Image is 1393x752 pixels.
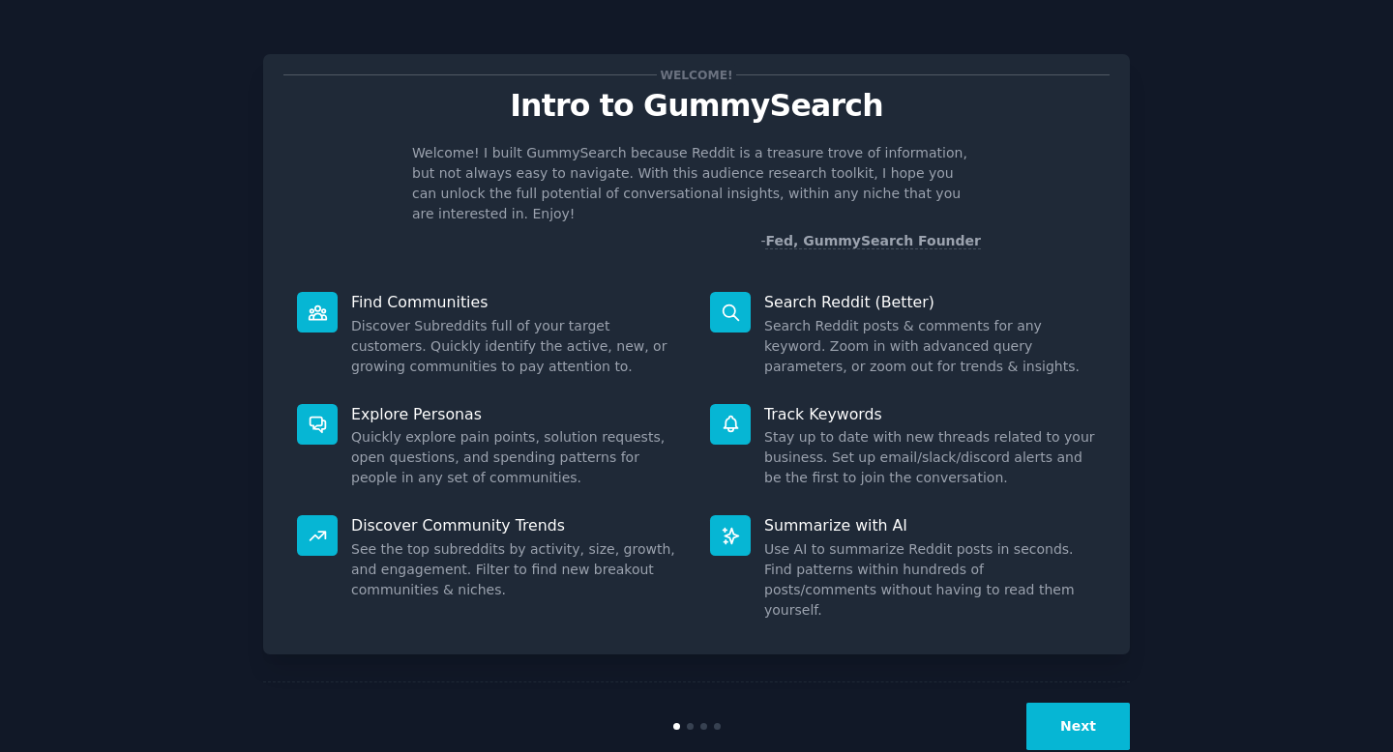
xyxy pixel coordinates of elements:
[351,427,683,488] dd: Quickly explore pain points, solution requests, open questions, and spending patterns for people ...
[1026,703,1130,750] button: Next
[764,427,1096,488] dd: Stay up to date with new threads related to your business. Set up email/slack/discord alerts and ...
[764,316,1096,377] dd: Search Reddit posts & comments for any keyword. Zoom in with advanced query parameters, or zoom o...
[765,233,981,249] a: Fed, GummySearch Founder
[764,539,1096,621] dd: Use AI to summarize Reddit posts in seconds. Find patterns within hundreds of posts/comments with...
[283,89,1110,123] p: Intro to GummySearch
[764,292,1096,312] p: Search Reddit (Better)
[351,292,683,312] p: Find Communities
[351,404,683,424] p: Explore Personas
[351,539,683,600] dd: See the top subreddits by activity, size, growth, and engagement. Filter to find new breakout com...
[764,515,1096,535] p: Summarize with AI
[412,143,981,224] p: Welcome! I built GummySearch because Reddit is a treasure trove of information, but not always ea...
[657,65,736,85] span: Welcome!
[351,515,683,535] p: Discover Community Trends
[351,316,683,377] dd: Discover Subreddits full of your target customers. Quickly identify the active, new, or growing c...
[764,404,1096,424] p: Track Keywords
[760,231,981,251] div: -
